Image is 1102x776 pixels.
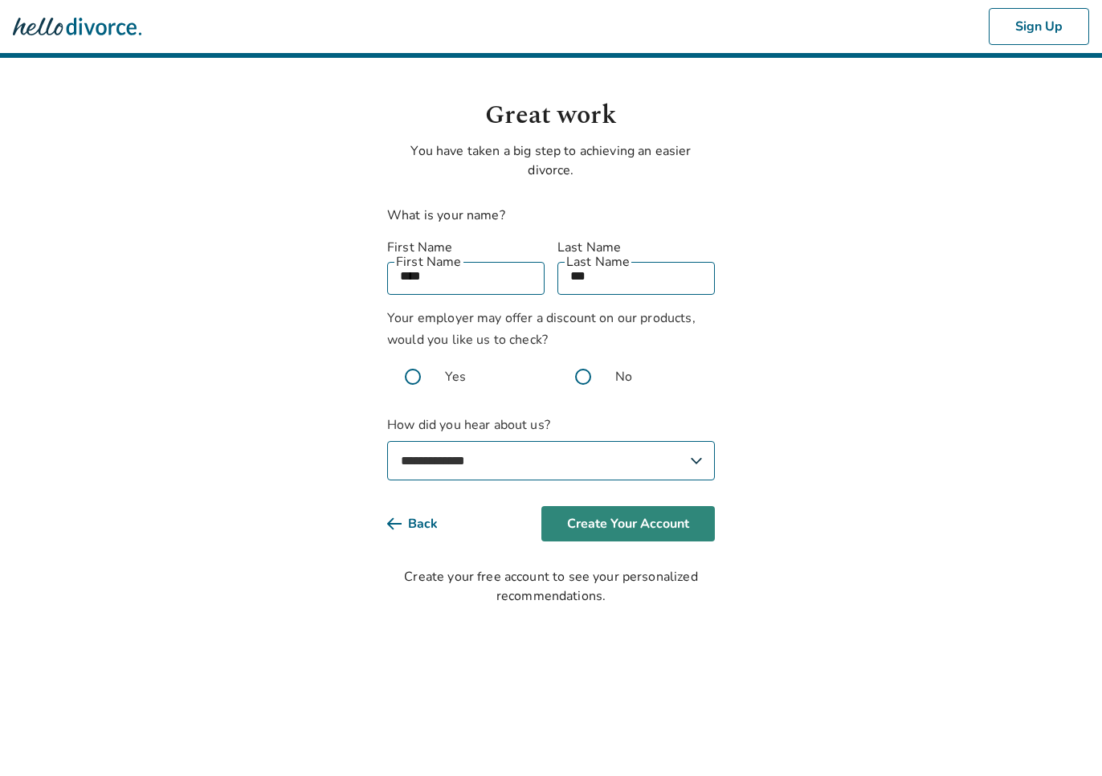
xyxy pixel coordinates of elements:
[387,441,715,480] select: How did you hear about us?
[387,567,715,606] div: Create your free account to see your personalized recommendations.
[387,506,463,541] button: Back
[1022,699,1102,776] iframe: Chat Widget
[387,141,715,180] p: You have taken a big step to achieving an easier divorce.
[387,415,715,480] label: How did you hear about us?
[13,10,141,43] img: Hello Divorce Logo
[387,96,715,135] h1: Great work
[445,367,466,386] span: Yes
[387,238,545,257] label: First Name
[989,8,1089,45] button: Sign Up
[387,206,505,224] label: What is your name?
[557,238,715,257] label: Last Name
[615,367,632,386] span: No
[541,506,715,541] button: Create Your Account
[387,309,696,349] span: Your employer may offer a discount on our products, would you like us to check?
